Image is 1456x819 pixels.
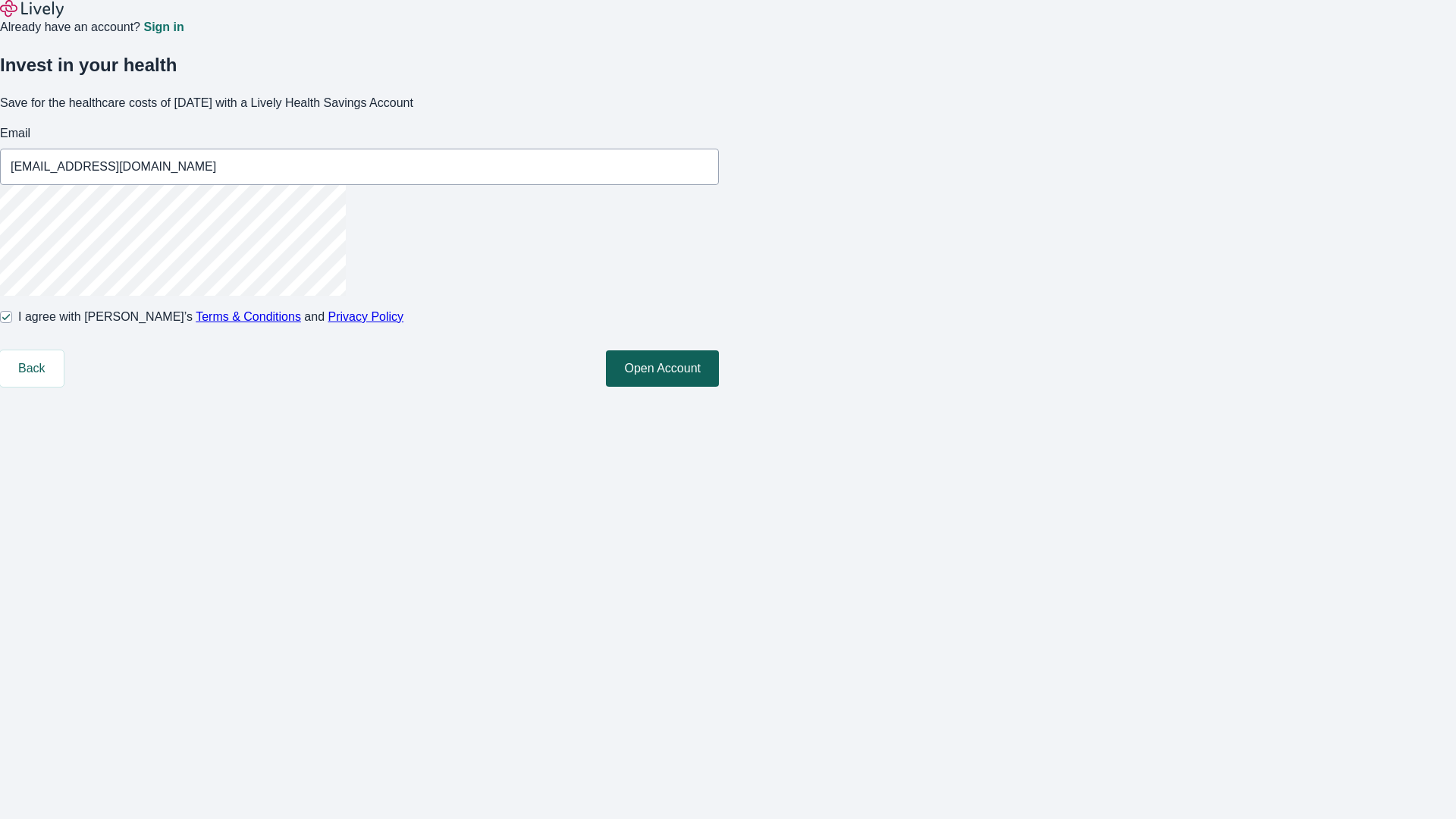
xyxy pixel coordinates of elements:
[143,21,184,33] a: Sign in
[328,310,404,323] a: Privacy Policy
[606,350,719,387] button: Open Account
[18,308,403,326] span: I agree with [PERSON_NAME]’s and
[196,310,301,323] a: Terms & Conditions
